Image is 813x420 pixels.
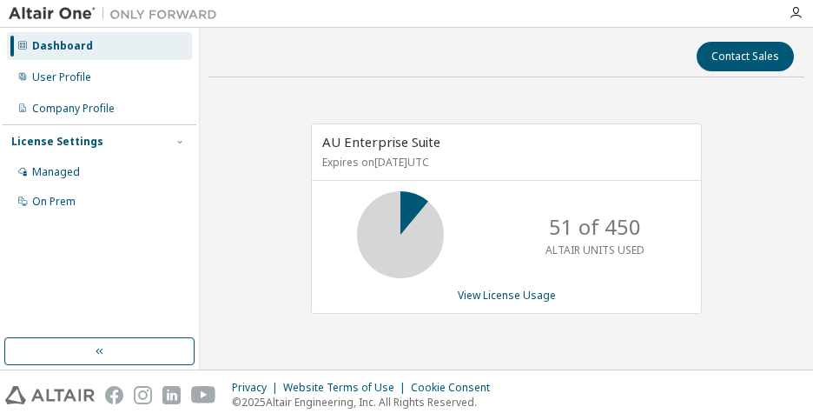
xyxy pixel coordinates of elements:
img: Altair One [9,5,226,23]
a: View License Usage [458,288,556,303]
div: On Prem [32,195,76,209]
div: Managed [32,165,80,179]
button: Contact Sales [697,42,794,71]
div: License Settings [11,135,103,149]
div: Website Terms of Use [283,381,411,395]
img: youtube.svg [191,386,216,404]
div: User Profile [32,70,91,84]
p: 51 of 450 [549,212,641,242]
img: instagram.svg [134,386,152,404]
p: © 2025 Altair Engineering, Inc. All Rights Reserved. [232,395,500,410]
div: Cookie Consent [411,381,500,395]
div: Dashboard [32,39,93,53]
div: Privacy [232,381,283,395]
img: linkedin.svg [162,386,181,404]
p: Expires on [DATE] UTC [322,155,686,170]
img: altair_logo.svg [5,386,95,404]
p: ALTAIR UNITS USED [545,243,644,257]
div: Company Profile [32,102,115,116]
img: facebook.svg [105,386,123,404]
span: AU Enterprise Suite [322,133,440,150]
